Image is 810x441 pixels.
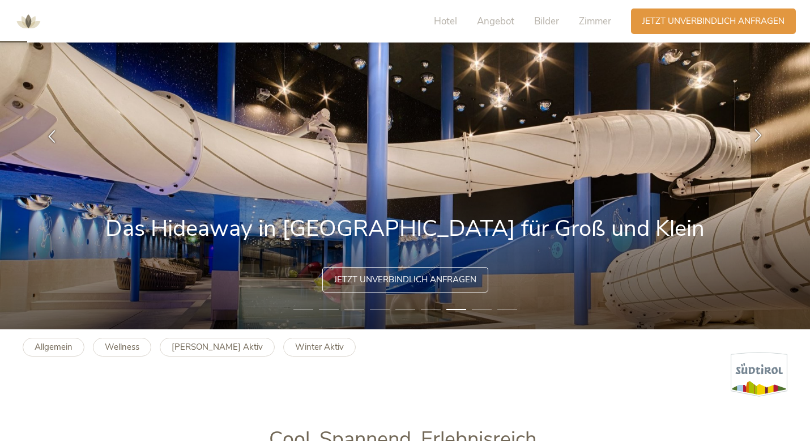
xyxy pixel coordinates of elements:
a: AMONTI & LUNARIS Wellnessresort [11,17,45,25]
span: Angebot [477,15,514,28]
b: Winter Aktiv [295,341,344,353]
span: Zimmer [579,15,611,28]
b: Wellness [105,341,139,353]
span: Jetzt unverbindlich anfragen [642,15,785,27]
span: Jetzt unverbindlich anfragen [334,274,476,286]
b: [PERSON_NAME] Aktiv [172,341,263,353]
img: Südtirol [731,352,787,397]
a: Allgemein [23,338,84,357]
a: Winter Aktiv [283,338,356,357]
a: Wellness [93,338,151,357]
a: [PERSON_NAME] Aktiv [160,338,275,357]
span: Bilder [534,15,559,28]
b: Allgemein [35,341,73,353]
img: AMONTI & LUNARIS Wellnessresort [11,5,45,39]
span: Hotel [434,15,457,28]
